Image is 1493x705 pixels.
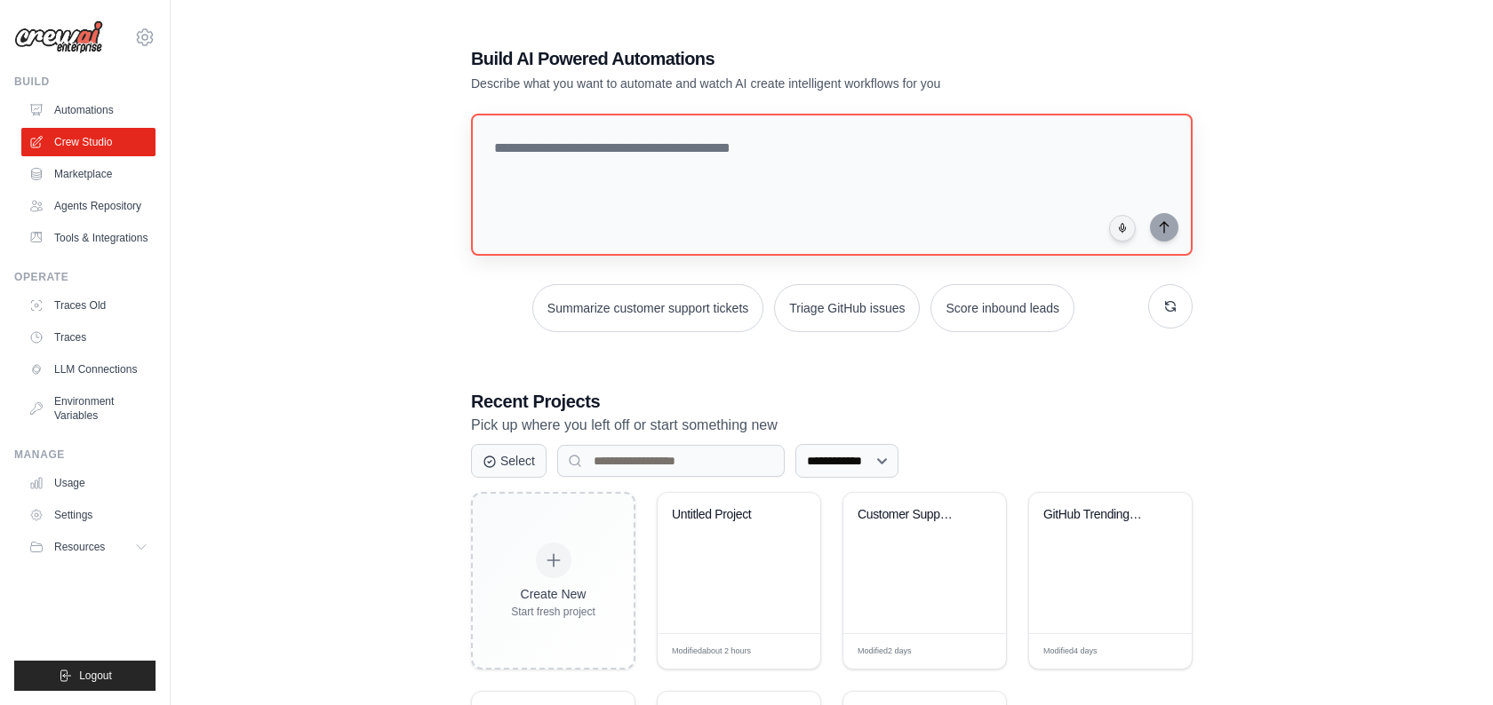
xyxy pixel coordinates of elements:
[21,128,156,156] a: Crew Studio
[471,444,547,478] button: Select
[21,469,156,497] a: Usage
[14,20,103,54] img: Logo
[532,284,763,332] button: Summarize customer support tickets
[14,270,156,284] div: Operate
[21,291,156,320] a: Traces Old
[14,661,156,691] button: Logout
[511,605,595,619] div: Start fresh project
[54,540,105,554] span: Resources
[21,192,156,220] a: Agents Repository
[672,507,779,523] div: Untitled Project
[79,669,112,683] span: Logout
[471,389,1193,414] h3: Recent Projects
[1150,645,1165,658] span: Edit
[471,46,1068,71] h1: Build AI Powered Automations
[930,284,1074,332] button: Score inbound leads
[511,585,595,603] div: Create New
[778,645,794,658] span: Edit
[21,224,156,252] a: Tools & Integrations
[21,160,156,188] a: Marketplace
[672,646,751,658] span: Modified about 2 hours
[21,387,156,430] a: Environment Variables
[1148,284,1193,329] button: Get new suggestions
[471,75,1068,92] p: Describe what you want to automate and watch AI create intelligent workflows for you
[21,96,156,124] a: Automations
[21,501,156,529] a: Settings
[471,414,1193,437] p: Pick up where you left off or start something new
[858,507,965,523] div: Customer Support Ticket Processing Automation
[1109,215,1136,242] button: Click to speak your automation idea
[1043,646,1098,658] span: Modified 4 days
[14,75,156,89] div: Build
[964,645,979,658] span: Edit
[21,323,156,352] a: Traces
[21,533,156,561] button: Resources
[14,448,156,462] div: Manage
[1043,507,1151,523] div: GitHub Trending Projects AI Analysis Report
[858,646,912,658] span: Modified 2 days
[774,284,920,332] button: Triage GitHub issues
[21,355,156,384] a: LLM Connections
